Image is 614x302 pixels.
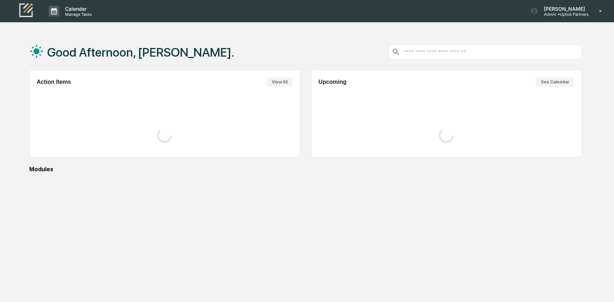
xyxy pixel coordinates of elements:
button: View All [267,77,293,87]
p: Admin • Uptick Partners [538,12,589,17]
h2: Action Items [37,79,71,85]
p: Manage Tasks [59,12,95,17]
img: logo [17,3,34,19]
h2: Upcoming [319,79,347,85]
h1: Good Afternoon, [PERSON_NAME]. [47,45,234,59]
div: Modules [29,166,582,173]
p: Calendar [59,6,95,12]
p: [PERSON_NAME] [538,6,589,12]
button: See Calendar [536,77,574,87]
